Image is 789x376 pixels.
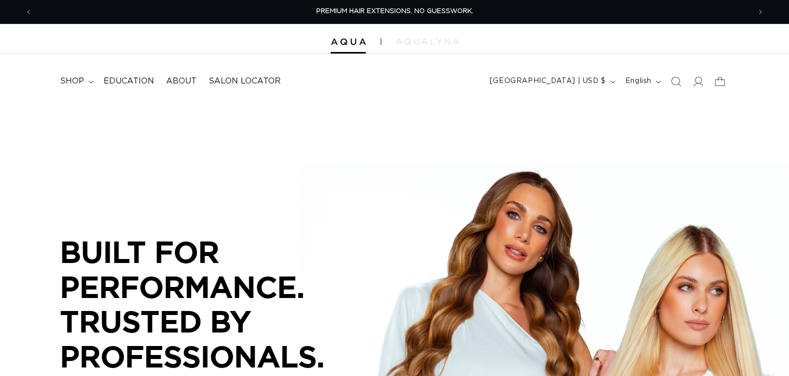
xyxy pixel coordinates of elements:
a: Education [98,70,160,92]
button: English [619,72,665,91]
span: Salon Locator [209,76,281,86]
a: About [160,70,203,92]
img: Aqua Hair Extensions [331,38,366,45]
span: About [166,76,197,86]
button: Next announcement [749,2,771,21]
span: English [625,76,651,86]
img: aqualyna.com [396,38,459,44]
a: Salon Locator [203,70,287,92]
span: shop [60,76,84,86]
span: Education [104,76,154,86]
button: Previous announcement [18,2,40,21]
summary: shop [54,70,98,92]
span: PREMIUM HAIR EXTENSIONS. NO GUESSWORK. [316,8,473,14]
span: [GEOGRAPHIC_DATA] | USD $ [490,76,606,86]
summary: Search [665,70,687,92]
p: BUILT FOR PERFORMANCE. TRUSTED BY PROFESSIONALS. [60,234,360,373]
button: [GEOGRAPHIC_DATA] | USD $ [484,72,619,91]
